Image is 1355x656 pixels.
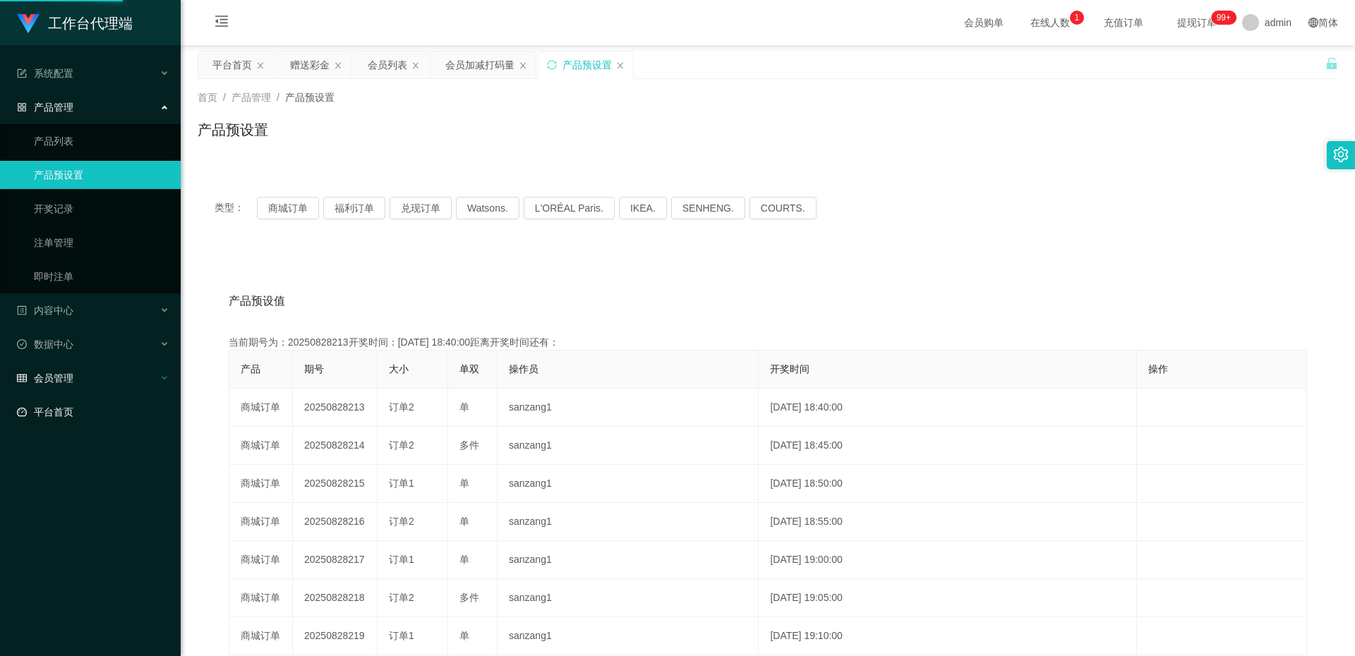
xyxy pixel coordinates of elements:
span: 产品 [241,363,260,375]
span: 会员管理 [17,372,73,384]
span: 类型： [215,197,257,219]
td: sanzang1 [498,579,759,617]
a: 即时注单 [34,262,169,291]
td: 20250828219 [293,617,378,655]
button: COURTS. [749,197,817,219]
a: 开奖记录 [34,195,169,223]
td: [DATE] 18:40:00 [759,389,1136,427]
span: 订单1 [389,478,414,489]
button: 福利订单 [323,197,385,219]
td: [DATE] 18:45:00 [759,427,1136,465]
td: sanzang1 [498,389,759,427]
span: 首页 [198,92,217,103]
i: 图标: global [1308,18,1318,28]
div: 平台首页 [212,51,252,78]
i: 图标: close [411,61,420,70]
td: [DATE] 19:05:00 [759,579,1136,617]
i: 图标: close [334,61,342,70]
sup: 992 [1211,11,1236,25]
span: 订单2 [389,401,414,413]
span: 多件 [459,439,479,451]
h1: 工作台代理端 [48,1,133,46]
i: 图标: check-circle-o [17,339,27,349]
td: 商城订单 [229,579,293,617]
span: 产品预设置 [285,92,335,103]
span: 产品管理 [17,102,73,113]
td: 商城订单 [229,503,293,541]
span: 大小 [389,363,409,375]
td: [DATE] 19:10:00 [759,617,1136,655]
td: 商城订单 [229,541,293,579]
div: 赠送彩金 [290,51,330,78]
span: 期号 [304,363,324,375]
td: sanzang1 [498,427,759,465]
td: 20250828214 [293,427,378,465]
span: 订单2 [389,592,414,603]
button: 兑现订单 [390,197,452,219]
sup: 1 [1070,11,1084,25]
span: 开奖时间 [770,363,809,375]
button: Watsons. [456,197,519,219]
i: 图标: appstore-o [17,102,27,112]
p: 1 [1075,11,1080,25]
span: 单 [459,401,469,413]
i: 图标: profile [17,305,27,315]
td: [DATE] 18:55:00 [759,503,1136,541]
i: 图标: unlock [1325,57,1338,70]
span: 订单2 [389,516,414,527]
td: 20250828215 [293,465,378,503]
td: 商城订单 [229,465,293,503]
span: 单 [459,478,469,489]
i: 图标: table [17,373,27,383]
div: 会员加减打码量 [445,51,514,78]
span: 多件 [459,592,479,603]
div: 产品预设置 [562,51,612,78]
span: / [223,92,226,103]
span: 单 [459,554,469,565]
span: 数据中心 [17,339,73,350]
span: 操作 [1148,363,1168,375]
button: SENHENG. [671,197,745,219]
span: 产品预设值 [229,293,285,310]
span: / [277,92,279,103]
td: 20250828216 [293,503,378,541]
td: 20250828217 [293,541,378,579]
i: 图标: sync [547,60,557,70]
td: 20250828218 [293,579,378,617]
td: sanzang1 [498,503,759,541]
i: 图标: close [616,61,625,70]
span: 单双 [459,363,479,375]
span: 订单2 [389,439,414,451]
span: 系统配置 [17,68,73,79]
h1: 产品预设置 [198,119,268,140]
i: 图标: menu-fold [198,1,246,46]
td: 商城订单 [229,427,293,465]
span: 单 [459,516,469,527]
a: 工作台代理端 [17,17,133,28]
button: 商城订单 [257,197,319,219]
td: [DATE] 18:50:00 [759,465,1136,503]
span: 充值订单 [1097,18,1150,28]
a: 产品列表 [34,127,169,155]
td: 商城订单 [229,617,293,655]
a: 图标: dashboard平台首页 [17,398,169,426]
div: 会员列表 [368,51,407,78]
span: 内容中心 [17,305,73,316]
a: 注单管理 [34,229,169,257]
td: sanzang1 [498,617,759,655]
td: sanzang1 [498,541,759,579]
i: 图标: form [17,68,27,78]
span: 在线人数 [1023,18,1077,28]
td: 商城订单 [229,389,293,427]
i: 图标: setting [1333,147,1349,162]
i: 图标: close [256,61,265,70]
i: 图标: close [519,61,527,70]
a: 产品预设置 [34,161,169,189]
span: 订单1 [389,554,414,565]
td: sanzang1 [498,465,759,503]
button: L'ORÉAL Paris. [524,197,615,219]
span: 操作员 [509,363,538,375]
td: 20250828213 [293,389,378,427]
span: 产品管理 [231,92,271,103]
span: 提现订单 [1170,18,1224,28]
